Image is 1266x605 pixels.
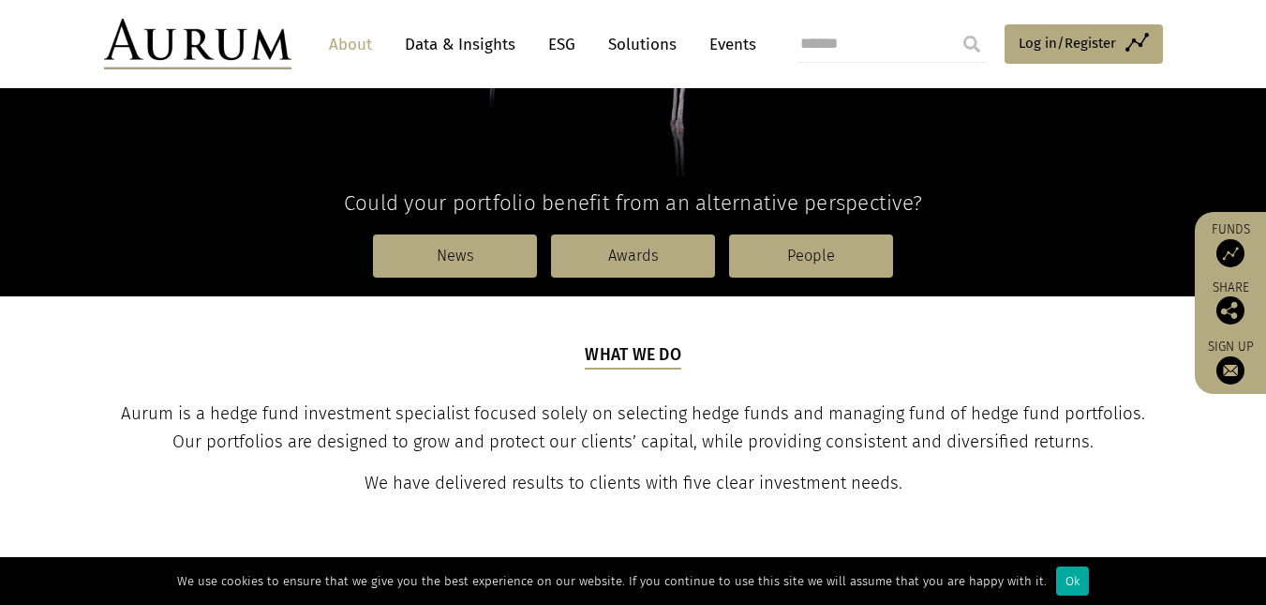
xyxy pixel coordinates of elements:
[551,234,715,278] a: Awards
[1204,221,1257,267] a: Funds
[1019,32,1116,54] span: Log in/Register
[539,27,585,62] a: ESG
[599,27,686,62] a: Solutions
[373,234,537,278] a: News
[585,343,681,370] h5: What we do
[1216,239,1244,267] img: Access Funds
[395,27,525,62] a: Data & Insights
[953,25,990,63] input: Submit
[365,473,902,493] span: We have delivered results to clients with five clear investment needs.
[1204,281,1257,325] div: Share
[320,27,381,62] a: About
[1204,339,1257,385] a: Sign up
[1056,567,1089,596] div: Ok
[1216,356,1244,385] img: Sign up to our newsletter
[729,234,893,278] a: People
[1005,24,1163,64] a: Log in/Register
[104,19,291,69] img: Aurum
[1216,296,1244,325] img: Share this post
[700,27,756,62] a: Events
[104,190,1163,216] h4: Could your portfolio benefit from an alternative perspective?
[121,403,1145,452] span: Aurum is a hedge fund investment specialist focused solely on selecting hedge funds and managing ...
